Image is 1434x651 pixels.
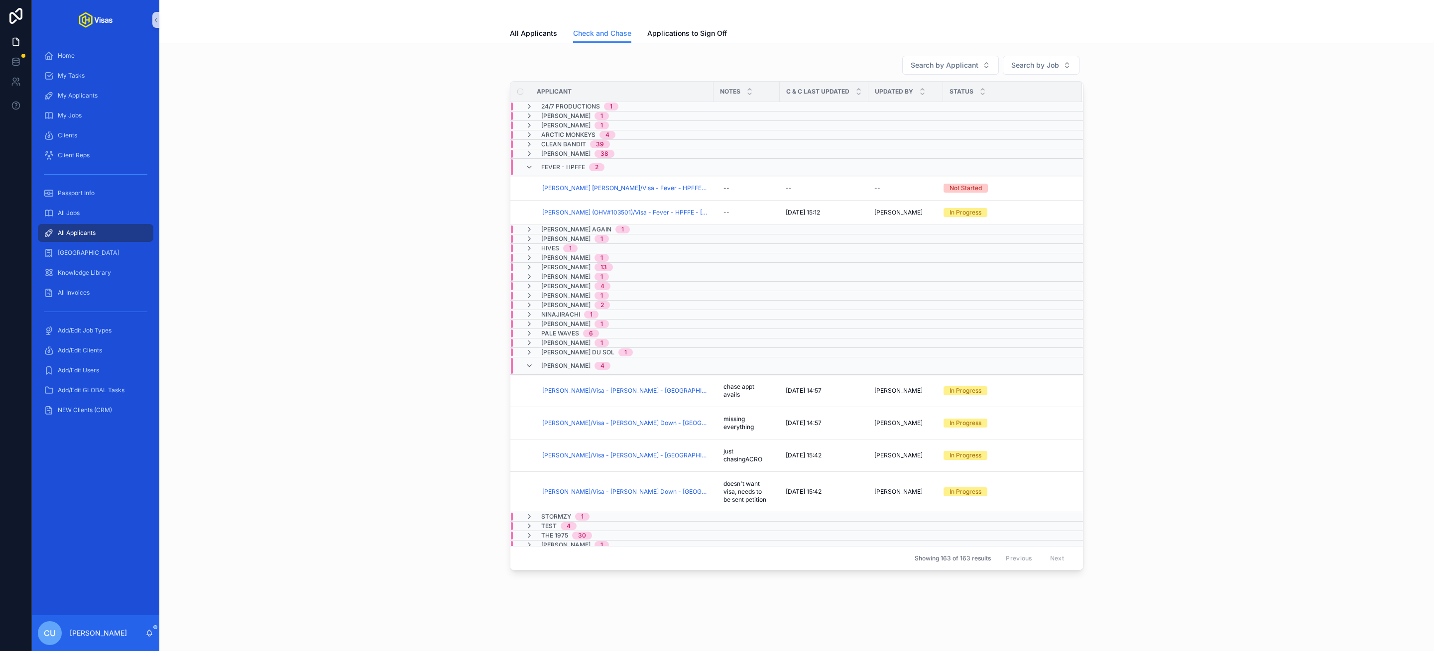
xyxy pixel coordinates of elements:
[38,47,153,65] a: Home
[541,273,591,281] span: [PERSON_NAME]
[875,88,913,96] span: Updated By
[541,131,596,139] span: Arctic Monkeys
[600,362,604,370] div: 4
[541,235,591,243] span: [PERSON_NAME]
[723,383,770,399] span: chase appt avails
[600,339,603,347] div: 1
[542,451,708,459] a: [PERSON_NAME]/Visa - [PERSON_NAME] - [GEOGRAPHIC_DATA] DS160 - [DATE] (#1083)
[510,28,557,38] span: All Applicants
[541,320,591,328] span: [PERSON_NAME]
[610,103,612,110] div: 1
[541,140,586,148] span: Clean Bandit
[600,254,603,262] div: 1
[874,451,923,459] span: [PERSON_NAME]
[541,362,591,370] span: [PERSON_NAME]
[600,541,603,549] div: 1
[874,488,923,496] span: [PERSON_NAME]
[541,103,600,110] span: 24/7 Productions
[70,628,127,638] p: [PERSON_NAME]
[542,387,708,395] a: [PERSON_NAME]/Visa - [PERSON_NAME] - [GEOGRAPHIC_DATA] DS160 - [DATE] (#1083)
[874,419,923,427] span: [PERSON_NAME]
[38,401,153,419] a: NEW Clients (CRM)
[569,244,572,252] div: 1
[541,254,591,262] span: [PERSON_NAME]
[38,184,153,202] a: Passport Info
[786,209,820,217] span: [DATE] 15:12
[723,415,770,431] span: missing everything
[578,532,586,540] div: 30
[38,107,153,124] a: My Jobs
[537,88,572,96] span: Applicant
[542,184,708,192] a: [PERSON_NAME] [PERSON_NAME]/Visa - Fever - HPFFE - [GEOGRAPHIC_DATA] (M Visa) - [DATE] (#1200)
[58,269,111,277] span: Knowledge Library
[596,140,604,148] div: 39
[600,112,603,120] div: 1
[541,513,571,521] span: Stormzy
[541,121,591,129] span: [PERSON_NAME]
[32,40,159,432] div: scrollable content
[542,419,708,427] a: [PERSON_NAME]/Visa - [PERSON_NAME] Down - [GEOGRAPHIC_DATA] DS160 - [DATE] (#1083)
[600,263,607,271] div: 13
[902,56,999,75] button: Select Button
[595,163,598,171] div: 2
[58,92,98,100] span: My Applicants
[723,480,770,504] span: doesn't want visa, needs to be sent petition
[647,24,727,44] a: Applications to Sign Off
[541,150,591,158] span: [PERSON_NAME]
[723,209,729,217] div: --
[38,87,153,105] a: My Applicants
[573,28,631,38] span: Check and Chase
[621,225,624,233] div: 1
[590,311,593,319] div: 1
[58,406,112,414] span: NEW Clients (CRM)
[589,329,593,337] div: 6
[38,264,153,282] a: Knowledge Library
[58,366,99,374] span: Add/Edit Users
[786,387,822,395] span: [DATE] 14:57
[911,60,978,70] span: Search by Applicant
[38,224,153,242] a: All Applicants
[58,209,80,217] span: All Jobs
[541,348,614,356] span: [PERSON_NAME] DU SOL
[38,341,153,359] a: Add/Edit Clients
[58,52,75,60] span: Home
[541,329,579,337] span: Pale Waves
[58,72,85,80] span: My Tasks
[541,522,557,530] span: Test
[58,326,112,334] span: Add/Edit Job Types
[58,346,102,354] span: Add/Edit Clients
[1011,60,1059,70] span: Search by Job
[950,88,973,96] span: Status
[950,419,981,428] div: In Progress
[38,322,153,339] a: Add/Edit Job Types
[541,263,591,271] span: [PERSON_NAME]
[542,209,708,217] span: [PERSON_NAME] (OHV#103501)/Visa - Fever - HPFFE - [GEOGRAPHIC_DATA] (408) - [DATE] (#1292)
[541,301,591,309] span: [PERSON_NAME]
[541,339,591,347] span: [PERSON_NAME]
[647,28,727,38] span: Applications to Sign Off
[950,451,981,460] div: In Progress
[786,488,822,496] span: [DATE] 15:42
[600,150,608,158] div: 38
[786,451,822,459] span: [DATE] 15:42
[38,146,153,164] a: Client Reps
[915,554,991,562] span: Showing 163 of 163 results
[38,381,153,399] a: Add/Edit GLOBAL Tasks
[541,163,585,171] span: Fever - HPFFE
[44,627,56,639] span: CU
[542,488,708,496] a: [PERSON_NAME]/Visa - [PERSON_NAME] Down - [GEOGRAPHIC_DATA] DS160 - [DATE] (#1083)
[573,24,631,43] a: Check and Chase
[38,67,153,85] a: My Tasks
[58,111,82,119] span: My Jobs
[38,204,153,222] a: All Jobs
[541,541,591,549] span: [PERSON_NAME]
[600,282,604,290] div: 4
[510,24,557,44] a: All Applicants
[600,320,603,328] div: 1
[541,244,559,252] span: Hives
[38,284,153,302] a: All Invoices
